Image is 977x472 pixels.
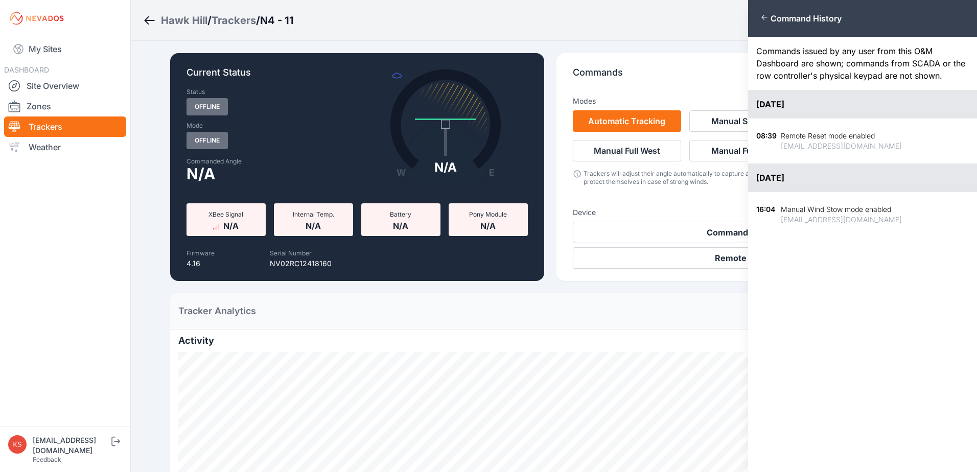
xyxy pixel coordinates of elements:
div: [DATE] [748,163,977,192]
span: Command History [771,13,842,23]
div: 16:04 [756,204,777,225]
div: [EMAIL_ADDRESS][DOMAIN_NAME] [781,141,902,151]
div: [EMAIL_ADDRESS][DOMAIN_NAME] [781,215,902,225]
div: Commands issued by any user from this O&M Dashboard are shown; commands from SCADA or the row con... [748,37,977,90]
div: 08:39 [756,131,777,151]
div: Manual Wind Stow mode enabled [781,204,902,215]
div: Remote Reset mode enabled [781,131,902,141]
div: [DATE] [748,90,977,119]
